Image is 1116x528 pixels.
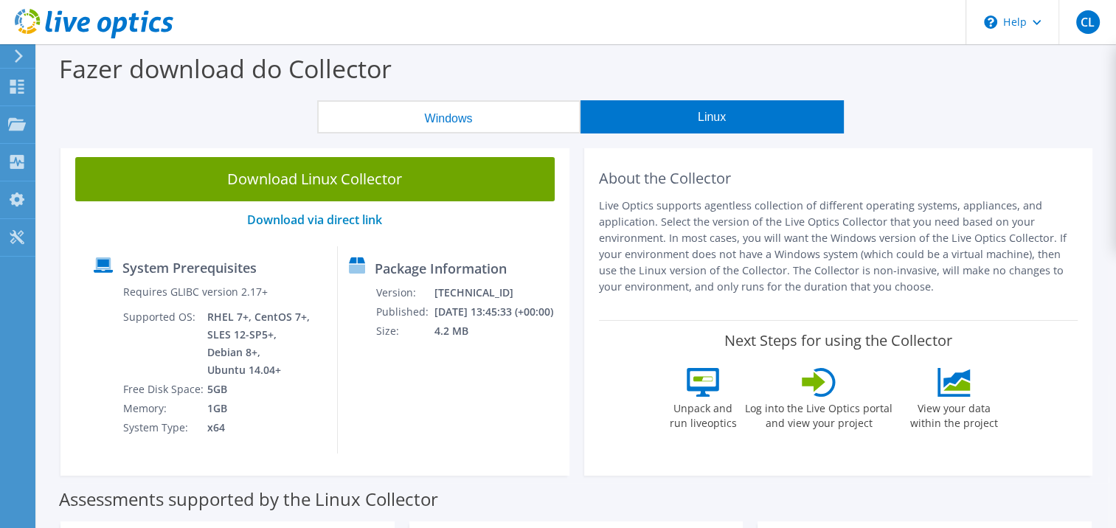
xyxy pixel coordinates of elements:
td: Supported OS: [122,308,207,380]
label: Unpack and run liveoptics [669,397,737,431]
p: Live Optics supports agentless collection of different operating systems, appliances, and applica... [599,198,1078,295]
svg: \n [984,15,997,29]
td: Size: [375,322,433,341]
a: Download Linux Collector [75,157,555,201]
label: View your data within the project [901,397,1007,431]
label: Fazer download do Collector [59,52,392,86]
label: Requires GLIBC version 2.17+ [123,285,268,299]
td: Free Disk Space: [122,380,207,399]
td: RHEL 7+, CentOS 7+, SLES 12-SP5+, Debian 8+, Ubuntu 14.04+ [207,308,313,380]
h2: About the Collector [599,170,1078,187]
td: Version: [375,283,433,302]
td: Published: [375,302,433,322]
td: [DATE] 13:45:33 (+00:00) [434,302,563,322]
button: Windows [317,100,580,133]
td: 5GB [207,380,313,399]
label: Log into the Live Optics portal and view your project [744,397,893,431]
label: Assessments supported by the Linux Collector [59,492,438,507]
td: x64 [207,418,313,437]
label: Package Information [375,261,507,276]
td: Memory: [122,399,207,418]
a: Download via direct link [247,212,382,228]
td: System Type: [122,418,207,437]
button: Linux [580,100,844,133]
label: System Prerequisites [122,260,257,275]
label: Next Steps for using the Collector [724,332,952,350]
td: [TECHNICAL_ID] [434,283,563,302]
td: 1GB [207,399,313,418]
td: 4.2 MB [434,322,563,341]
span: CL [1076,10,1100,34]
